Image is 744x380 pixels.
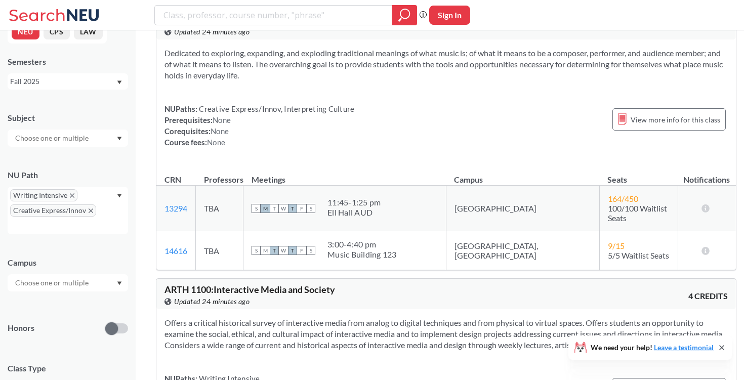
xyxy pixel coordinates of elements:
[12,24,39,39] button: NEU
[164,317,728,351] section: Offers a critical historical survey of interactive media from analog to digital techniques and fr...
[398,8,410,22] svg: magnifying glass
[608,241,625,250] span: 9 / 15
[8,274,128,291] div: Dropdown arrow
[297,246,306,255] span: F
[678,164,735,186] th: Notifications
[327,197,381,207] div: 11:45 - 1:25 pm
[8,170,128,181] div: NU Path
[8,73,128,90] div: Fall 2025Dropdown arrow
[196,164,243,186] th: Professors
[608,203,667,223] span: 100/100 Waitlist Seats
[10,204,96,217] span: Creative Express/InnovX to remove pill
[306,246,315,255] span: S
[631,113,720,126] span: View more info for this class
[654,343,714,352] a: Leave a testimonial
[608,250,669,260] span: 5/5 Waitlist Seats
[70,193,74,198] svg: X to remove pill
[8,322,34,334] p: Honors
[446,231,599,270] td: [GEOGRAPHIC_DATA], [GEOGRAPHIC_DATA]
[10,76,116,87] div: Fall 2025
[174,296,250,307] span: Updated 24 minutes ago
[164,246,187,256] a: 14616
[591,344,714,351] span: We need your help!
[306,204,315,213] span: S
[164,48,728,81] section: Dedicated to exploring, expanding, and exploding traditional meanings of what music is; of what i...
[270,246,279,255] span: T
[164,103,354,148] div: NUPaths: Prerequisites: Corequisites: Course fees:
[297,204,306,213] span: F
[288,246,297,255] span: T
[270,204,279,213] span: T
[10,189,77,201] span: Writing IntensiveX to remove pill
[446,186,599,231] td: [GEOGRAPHIC_DATA]
[117,80,122,85] svg: Dropdown arrow
[162,7,385,24] input: Class, professor, course number, "phrase"
[74,24,103,39] button: LAW
[327,207,381,218] div: Ell Hall AUD
[446,164,599,186] th: Campus
[252,204,261,213] span: S
[10,277,95,289] input: Choose one or multiple
[207,138,225,147] span: None
[197,104,354,113] span: Creative Express/Innov, Interpreting Culture
[429,6,470,25] button: Sign In
[599,164,678,186] th: Seats
[261,246,270,255] span: M
[8,130,128,147] div: Dropdown arrow
[392,5,417,25] div: magnifying glass
[261,204,270,213] span: M
[196,231,243,270] td: TBA
[44,24,70,39] button: CPS
[211,126,229,136] span: None
[8,112,128,123] div: Subject
[174,26,250,37] span: Updated 24 minutes ago
[327,239,397,249] div: 3:00 - 4:40 pm
[117,281,122,285] svg: Dropdown arrow
[89,208,93,213] svg: X to remove pill
[8,56,128,67] div: Semesters
[164,284,335,295] span: ARTH 1100 : Interactive Media and Society
[688,290,728,302] span: 4 CREDITS
[327,249,397,260] div: Music Building 123
[213,115,231,124] span: None
[164,174,181,185] div: CRN
[164,203,187,213] a: 13294
[252,246,261,255] span: S
[8,363,128,374] span: Class Type
[243,164,446,186] th: Meetings
[10,132,95,144] input: Choose one or multiple
[117,194,122,198] svg: Dropdown arrow
[117,137,122,141] svg: Dropdown arrow
[196,186,243,231] td: TBA
[279,246,288,255] span: W
[8,187,128,234] div: Writing IntensiveX to remove pillCreative Express/InnovX to remove pillDropdown arrow
[279,204,288,213] span: W
[8,257,128,268] div: Campus
[608,194,638,203] span: 164 / 450
[288,204,297,213] span: T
